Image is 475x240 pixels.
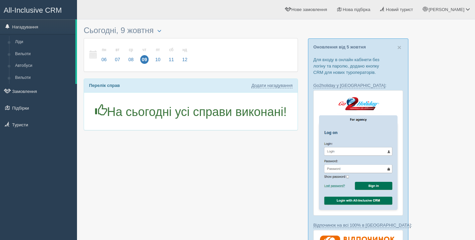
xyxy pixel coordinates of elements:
button: Close [397,44,401,51]
span: 12 [180,55,189,64]
span: Нова підбірка [343,7,371,12]
h1: На сьогодні усі справи виконані! [89,104,293,119]
a: Вильоти [12,48,75,60]
h3: Сьогодні, 9 жовтня [84,26,298,35]
span: Нове замовлення [292,7,327,12]
a: Вильоти [12,72,75,84]
small: чт [140,47,149,53]
small: ср [127,47,135,53]
a: All-Inclusive CRM [0,0,77,19]
small: вт [113,47,122,53]
a: сб 11 [165,43,178,67]
span: Новий турист [386,7,413,12]
small: пн [100,47,108,53]
small: пт [154,47,162,53]
p: Для входу в онлайн кабінети без логіну та паролю, додано кнопку CRM для нових туроператорів. [313,56,403,76]
span: 09 [140,55,149,64]
span: 06 [100,55,108,64]
a: чт 09 [138,43,151,67]
a: пт 10 [152,43,164,67]
a: Автобуси [12,60,75,72]
p: : [313,222,403,228]
a: вт 07 [111,43,124,67]
a: Go2holiday у [GEOGRAPHIC_DATA] [313,83,385,88]
a: Додати нагадування [251,83,293,88]
b: Перелік справ [89,83,120,88]
img: go2holiday-login-via-crm-for-travel-agents.png [313,90,403,216]
a: Оновлення від 5 жовтня [313,44,366,49]
span: × [397,43,401,51]
span: 08 [127,55,135,64]
small: нд [180,47,189,53]
span: [PERSON_NAME] [428,7,464,12]
span: 10 [154,55,162,64]
a: Відпочинок на всі 100% в [GEOGRAPHIC_DATA] [313,223,411,228]
span: All-Inclusive CRM [4,6,62,14]
a: пн 06 [98,43,110,67]
span: 11 [167,55,176,64]
a: Ліди [12,36,75,48]
a: ср 08 [125,43,137,67]
small: сб [167,47,176,53]
p: : [313,82,403,89]
span: 07 [113,55,122,64]
a: нд 12 [178,43,189,67]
